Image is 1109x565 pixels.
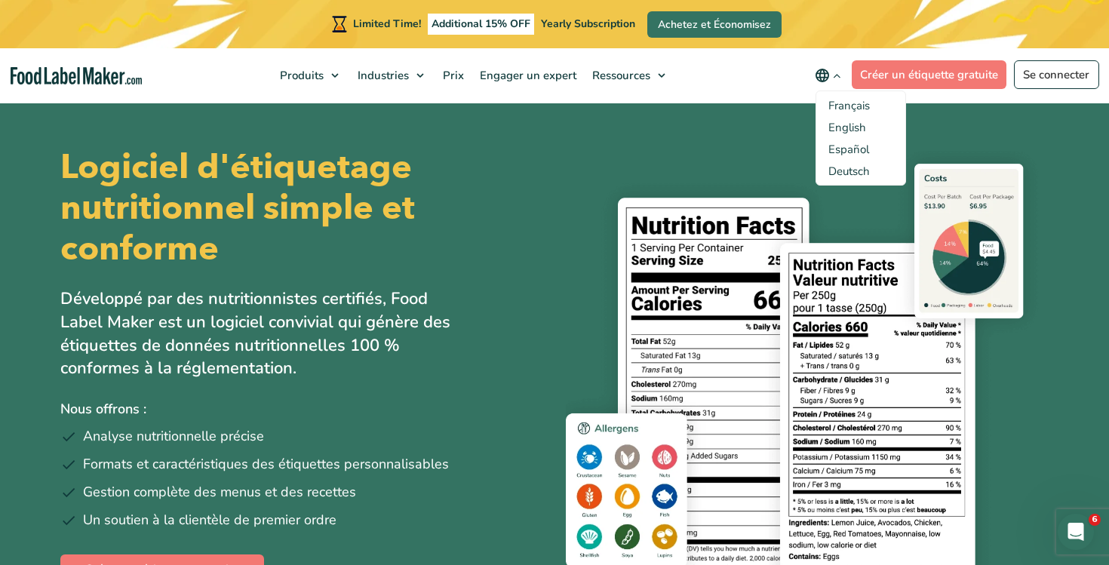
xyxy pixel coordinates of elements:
p: Nous offrons : [60,398,543,420]
a: Créer un étiquette gratuite [852,60,1007,89]
a: Industries [350,48,432,103]
span: Gestion complète des menus et des recettes [83,482,356,502]
a: Language switcher : Spanish [828,142,869,157]
span: Industries [353,68,410,83]
span: 6 [1089,514,1101,526]
span: Yearly Subscription [541,17,635,31]
a: Achetez et Économisez [647,11,782,38]
span: Additional 15% OFF [428,14,534,35]
span: Engager un expert [475,68,578,83]
a: Se connecter [1014,60,1099,89]
a: Prix [435,48,468,103]
span: Produits [275,68,325,83]
span: Prix [438,68,465,83]
span: Formats et caractéristiques des étiquettes personnalisables [83,454,449,474]
p: Développé par des nutritionnistes certifiés, Food Label Maker est un logiciel convivial qui génèr... [60,287,453,380]
iframe: Intercom live chat [1058,514,1094,550]
span: Ressources [588,68,652,83]
aside: Language selected: French [828,97,893,179]
span: Analyse nutritionnelle précise [83,426,264,447]
a: Ressources [585,48,673,103]
span: Un soutien à la clientèle de premier ordre [83,510,336,530]
span: Français [828,98,870,113]
a: Language switcher : German [828,164,870,179]
a: Engager un expert [472,48,581,103]
h1: Logiciel d'étiquetage nutritionnel simple et conforme [60,147,542,269]
span: Limited Time! [353,17,421,31]
a: Produits [272,48,346,103]
a: Language switcher : English [828,120,866,135]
